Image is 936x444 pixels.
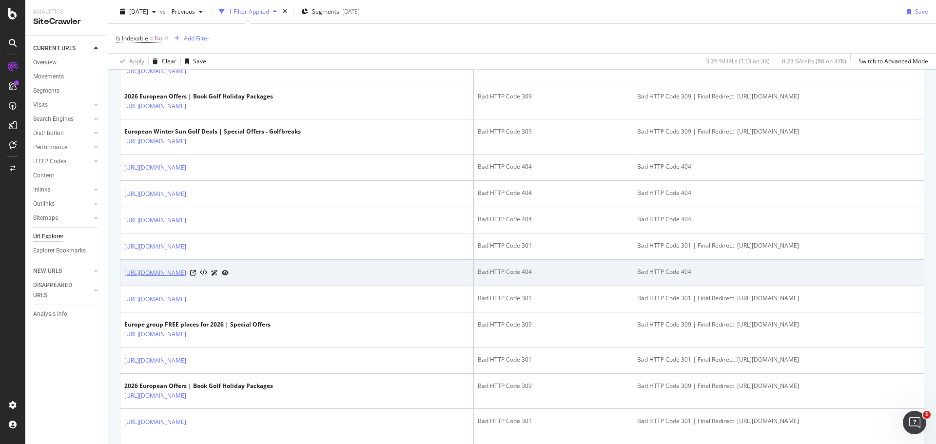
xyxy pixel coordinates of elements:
a: [URL][DOMAIN_NAME] [124,136,186,146]
div: Bad HTTP Code 309 [478,127,628,136]
div: Inlinks [33,185,50,195]
div: NEW URLS [33,266,62,276]
div: Bad HTTP Code 309 | Final Redirect: [URL][DOMAIN_NAME] [637,127,920,136]
div: Analysis Info [33,309,67,319]
div: Performance [33,142,67,153]
a: [URL][DOMAIN_NAME] [124,356,186,366]
div: 3.26 % URLs ( 113 on 3K ) [706,57,770,65]
a: [URL][DOMAIN_NAME] [124,189,186,199]
div: Add Filter [184,34,210,42]
a: [URL][DOMAIN_NAME] [124,101,186,111]
div: Bad HTTP Code 309 [478,92,628,101]
a: [URL][DOMAIN_NAME] [124,163,186,173]
div: Europe group FREE places for 2026 | Special Offers [124,320,271,329]
div: Switch to Advanced Mode [858,57,928,65]
div: Bad HTTP Code 301 | Final Redirect: [URL][DOMAIN_NAME] [637,355,920,364]
a: [URL][DOMAIN_NAME] [124,391,186,401]
a: Analysis Info [33,309,101,319]
a: Content [33,171,101,181]
div: Bad HTTP Code 309 | Final Redirect: [URL][DOMAIN_NAME] [637,92,920,101]
div: Bad HTTP Code 404 [478,268,628,276]
button: Add Filter [171,33,210,44]
div: Bad HTTP Code 404 [637,189,920,197]
div: HTTP Codes [33,156,66,167]
a: Explorer Bookmarks [33,246,101,256]
a: Inlinks [33,185,91,195]
a: Visit Online Page [190,270,196,276]
a: URL Inspection [222,268,229,278]
a: [URL][DOMAIN_NAME] [124,268,186,278]
button: View HTML Source [200,270,207,276]
div: Segments [33,86,59,96]
div: 2026 European Offers | Book Golf Holiday Packages [124,382,273,390]
div: SiteCrawler [33,16,100,27]
a: CURRENT URLS [33,43,91,54]
div: European Winter Sun Golf Deals | Special Offers - Golfbreaks [124,127,301,136]
a: Movements [33,72,101,82]
a: [URL][DOMAIN_NAME] [124,329,186,339]
button: Save [903,4,928,19]
div: times [281,7,289,17]
a: HTTP Codes [33,156,91,167]
div: Apply [129,57,144,65]
div: Bad HTTP Code 309 | Final Redirect: [URL][DOMAIN_NAME] [637,320,920,329]
a: [URL][DOMAIN_NAME] [124,66,186,76]
button: Clear [149,54,176,69]
button: Previous [168,4,207,19]
div: Movements [33,72,64,82]
span: 2025 Sep. 13th [129,7,148,16]
div: Bad HTTP Code 301 [478,417,628,425]
div: Explorer Bookmarks [33,246,86,256]
a: [URL][DOMAIN_NAME] [124,417,186,427]
div: Clear [162,57,176,65]
a: Performance [33,142,91,153]
button: Save [181,54,206,69]
a: Segments [33,86,101,96]
a: Overview [33,58,101,68]
div: 2026 European Offers | Book Golf Holiday Packages [124,92,273,101]
div: Bad HTTP Code 309 | Final Redirect: [URL][DOMAIN_NAME] [637,382,920,390]
a: Outlinks [33,199,91,209]
div: Distribution [33,128,64,138]
div: Bad HTTP Code 404 [478,215,628,224]
div: Bad HTTP Code 404 [637,162,920,171]
div: Bad HTTP Code 404 [478,189,628,197]
div: Bad HTTP Code 301 [478,294,628,303]
div: Bad HTTP Code 404 [637,268,920,276]
div: DISAPPEARED URLS [33,280,82,301]
div: CURRENT URLS [33,43,76,54]
div: Bad HTTP Code 301 [478,241,628,250]
a: [URL][DOMAIN_NAME] [124,242,186,251]
button: 1 Filter Applied [215,4,281,19]
div: 1 Filter Applied [229,7,269,16]
div: Bad HTTP Code 301 | Final Redirect: [URL][DOMAIN_NAME] [637,241,920,250]
a: Url Explorer [33,232,101,242]
span: No [155,32,162,45]
a: Search Engines [33,114,91,124]
div: Bad HTTP Code 301 | Final Redirect: [URL][DOMAIN_NAME] [637,417,920,425]
div: Save [915,7,928,16]
span: = [150,34,153,42]
a: Visits [33,100,91,110]
div: Analytics [33,8,100,16]
div: Save [193,57,206,65]
div: Search Engines [33,114,74,124]
a: AI Url Details [211,268,218,278]
div: Overview [33,58,57,68]
span: 1 [923,411,931,419]
div: Bad HTTP Code 301 | Final Redirect: [URL][DOMAIN_NAME] [637,294,920,303]
a: Distribution [33,128,91,138]
button: Switch to Advanced Mode [855,54,928,69]
button: Apply [116,54,144,69]
div: Bad HTTP Code 404 [478,162,628,171]
button: [DATE] [116,4,160,19]
div: Outlinks [33,199,55,209]
div: Sitemaps [33,213,58,223]
div: Bad HTTP Code 309 [478,382,628,390]
div: Bad HTTP Code 309 [478,320,628,329]
div: [DATE] [342,7,360,16]
a: DISAPPEARED URLS [33,280,91,301]
div: Url Explorer [33,232,63,242]
div: Content [33,171,54,181]
button: Segments[DATE] [297,4,364,19]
